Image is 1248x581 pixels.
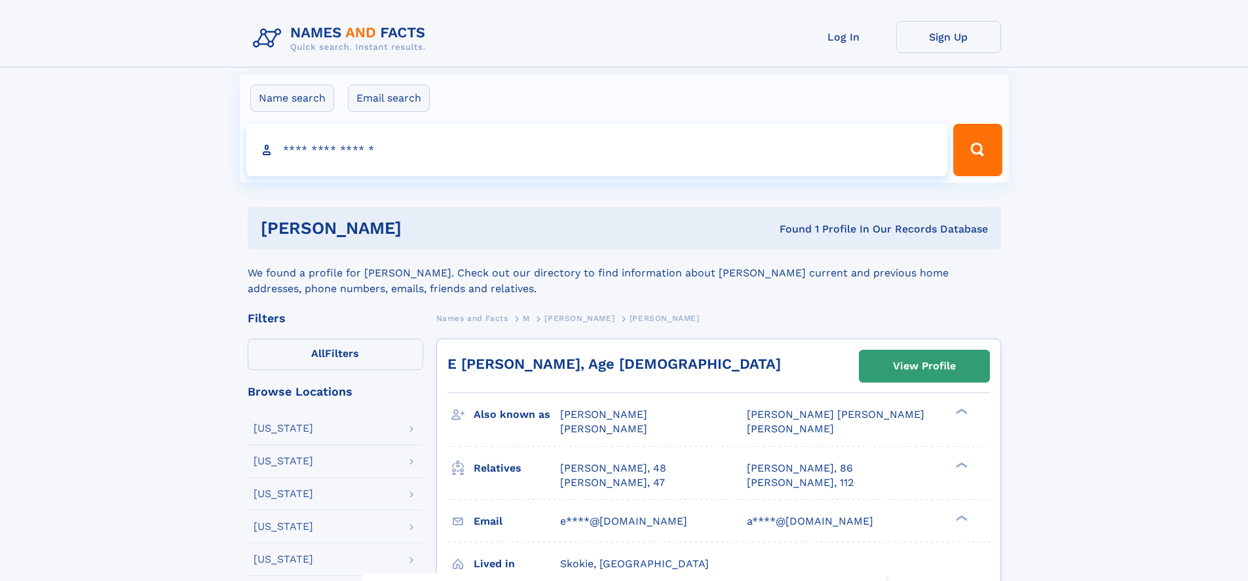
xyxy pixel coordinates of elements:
h3: Email [474,510,560,533]
input: search input [246,124,948,176]
div: View Profile [893,351,956,381]
a: [PERSON_NAME], 47 [560,476,665,490]
label: Email search [348,84,430,112]
div: [US_STATE] [254,521,313,532]
label: Filters [248,339,423,370]
span: [PERSON_NAME] [544,314,615,323]
a: [PERSON_NAME] [544,310,615,326]
div: ❯ [953,407,968,416]
span: [PERSON_NAME] [630,314,700,323]
div: Filters [248,312,423,324]
a: [PERSON_NAME], 86 [747,461,853,476]
span: Skokie, [GEOGRAPHIC_DATA] [560,557,709,570]
span: [PERSON_NAME] [560,408,647,421]
h3: Lived in [474,553,560,575]
div: [US_STATE] [254,456,313,466]
a: [PERSON_NAME], 48 [560,461,666,476]
a: Names and Facts [436,310,508,326]
label: Name search [250,84,334,112]
h1: [PERSON_NAME] [261,220,591,236]
a: Sign Up [896,21,1001,53]
h3: Relatives [474,457,560,479]
div: [US_STATE] [254,489,313,499]
span: [PERSON_NAME] [PERSON_NAME] [747,408,924,421]
h3: Also known as [474,403,560,426]
span: [PERSON_NAME] [560,422,647,435]
button: Search Button [953,124,1002,176]
span: M [523,314,530,323]
span: All [311,347,325,360]
div: Found 1 Profile In Our Records Database [590,222,988,236]
a: View Profile [860,350,989,382]
a: E [PERSON_NAME], Age [DEMOGRAPHIC_DATA] [447,356,781,372]
div: ❯ [953,460,968,469]
a: Log In [791,21,896,53]
div: Browse Locations [248,386,423,398]
div: We found a profile for [PERSON_NAME]. Check out our directory to find information about [PERSON_N... [248,250,1001,297]
div: [US_STATE] [254,554,313,565]
span: [PERSON_NAME] [747,422,834,435]
img: Logo Names and Facts [248,21,436,56]
div: ❯ [953,514,968,522]
div: [US_STATE] [254,423,313,434]
a: M [523,310,530,326]
a: [PERSON_NAME], 112 [747,476,854,490]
